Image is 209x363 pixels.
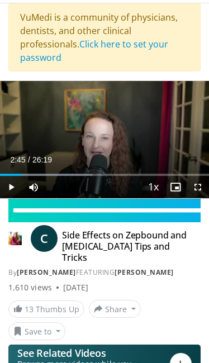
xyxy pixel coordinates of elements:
a: [PERSON_NAME] [17,268,76,277]
span: 1,610 views [8,282,52,293]
span: / [28,155,30,164]
button: Fullscreen [187,176,209,198]
button: Playback Rate [142,176,164,198]
div: By FEATURING [8,268,201,278]
h4: Side Effects on Zepbound and [MEDICAL_DATA] Tips and Tricks [62,230,196,263]
a: 13 Thumbs Up [8,300,84,318]
a: Click here to set your password [20,38,168,64]
button: Save to [8,322,65,340]
div: [DATE] [63,282,88,293]
div: VuMedi is a community of physicians, dentists, and other clinical professionals. [8,3,201,71]
button: Enable picture-in-picture mode [164,176,187,198]
a: C [31,225,58,252]
button: Share [89,300,141,318]
p: See Related Videos [17,347,153,359]
span: 26:19 [32,155,52,164]
a: [PERSON_NAME] [115,268,174,277]
span: 13 [25,304,34,314]
span: 2:45 [10,155,25,164]
button: Mute [22,176,45,198]
img: Dr. Carolynn Francavilla [8,230,22,247]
